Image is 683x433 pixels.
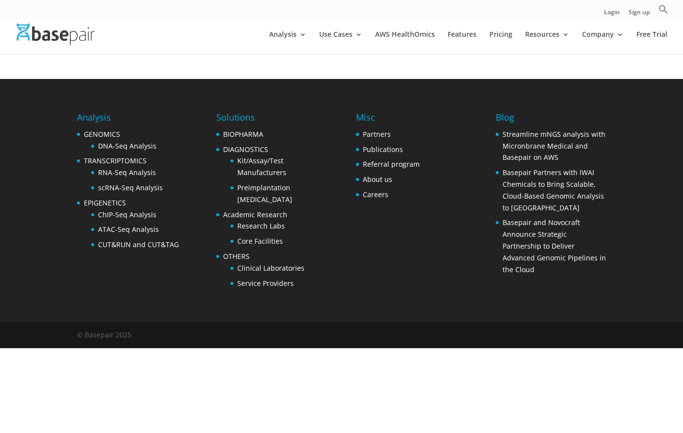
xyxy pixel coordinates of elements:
[496,111,606,128] h4: Blog
[269,31,306,54] a: Analysis
[375,31,435,54] a: AWS HealthOmics
[503,168,604,212] a: Basepair Partners with IWAI Chemicals to Bring Scalable, Cloud-Based Genomic Analysis to [GEOGRAP...
[237,279,294,288] a: Service Providers
[216,111,327,128] h4: Solutions
[448,31,477,54] a: Features
[84,198,126,207] a: EPIGENETICS
[503,129,606,162] a: Streamline mNGS analysis with Micronbrane Medical and Basepair on AWS
[77,111,179,128] h4: Analysis
[363,129,391,139] a: Partners
[356,111,420,128] h4: Misc
[636,31,667,54] a: Free Trial
[223,252,250,261] a: OTHERS
[98,210,156,219] a: ChIP-Seq Analysis
[237,236,283,246] a: Core Facilities
[223,210,287,219] a: Academic Research
[77,329,131,346] div: © Basepair 2025
[604,9,620,20] a: Login
[237,221,285,230] a: Research Labs
[503,218,606,274] a: Basepair and Novocraft Announce Strategic Partnership to Deliver Advanced Genomic Pipelines in th...
[98,168,156,177] a: RNA-Seq Analysis
[489,31,512,54] a: Pricing
[84,156,147,165] a: TRANSCRIPTOMICS
[237,183,292,204] a: Preimplantation [MEDICAL_DATA]
[98,225,159,234] a: ATAC-Seq Analysis
[98,240,179,249] a: CUT&RUN and CUT&TAG
[237,156,286,177] a: Kit/Assay/Test Manufacturers
[98,141,156,151] a: DNA-Seq Analysis
[17,24,95,45] img: Basepair
[658,4,668,14] svg: Search
[223,145,268,154] a: DIAGNOSTICS
[582,31,624,54] a: Company
[525,31,569,54] a: Resources
[363,159,420,169] a: Referral program
[223,129,263,139] a: BIOPHARMA
[319,31,362,54] a: Use Cases
[363,145,403,154] a: Publications
[98,183,163,192] a: scRNA-Seq Analysis
[363,175,392,184] a: About us
[84,129,120,139] a: GENOMICS
[363,190,388,199] a: Careers
[237,263,304,273] a: Clinical Laboratories
[658,4,668,20] a: Search Icon Link
[629,9,650,20] a: Sign up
